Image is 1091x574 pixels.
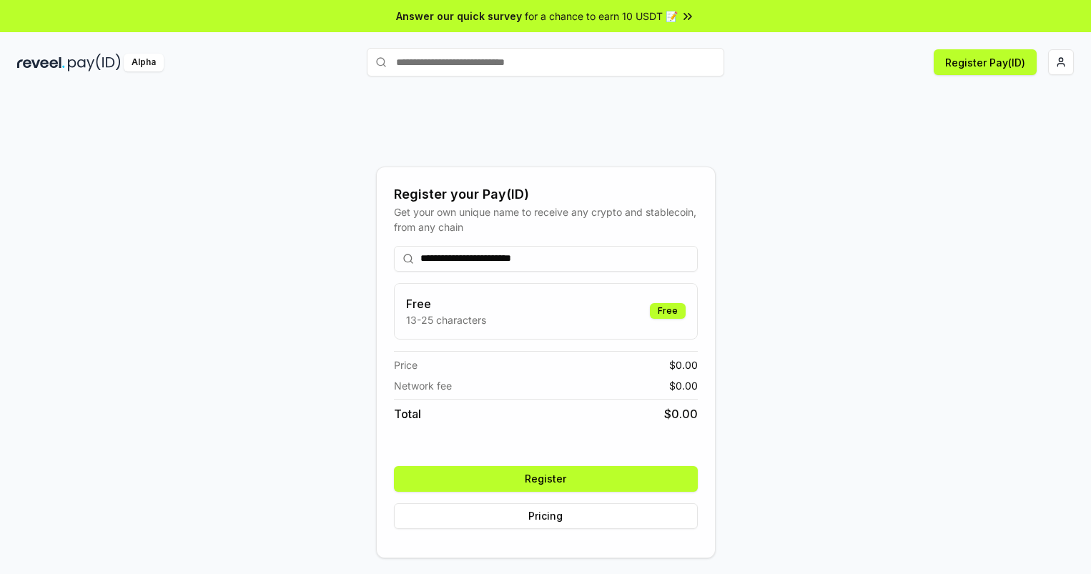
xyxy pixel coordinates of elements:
[406,312,486,327] p: 13-25 characters
[124,54,164,71] div: Alpha
[669,357,698,372] span: $ 0.00
[525,9,678,24] span: for a chance to earn 10 USDT 📝
[68,54,121,71] img: pay_id
[394,405,421,422] span: Total
[934,49,1037,75] button: Register Pay(ID)
[394,378,452,393] span: Network fee
[669,378,698,393] span: $ 0.00
[650,303,686,319] div: Free
[406,295,486,312] h3: Free
[394,466,698,492] button: Register
[394,503,698,529] button: Pricing
[17,54,65,71] img: reveel_dark
[394,204,698,234] div: Get your own unique name to receive any crypto and stablecoin, from any chain
[664,405,698,422] span: $ 0.00
[394,357,418,372] span: Price
[396,9,522,24] span: Answer our quick survey
[394,184,698,204] div: Register your Pay(ID)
